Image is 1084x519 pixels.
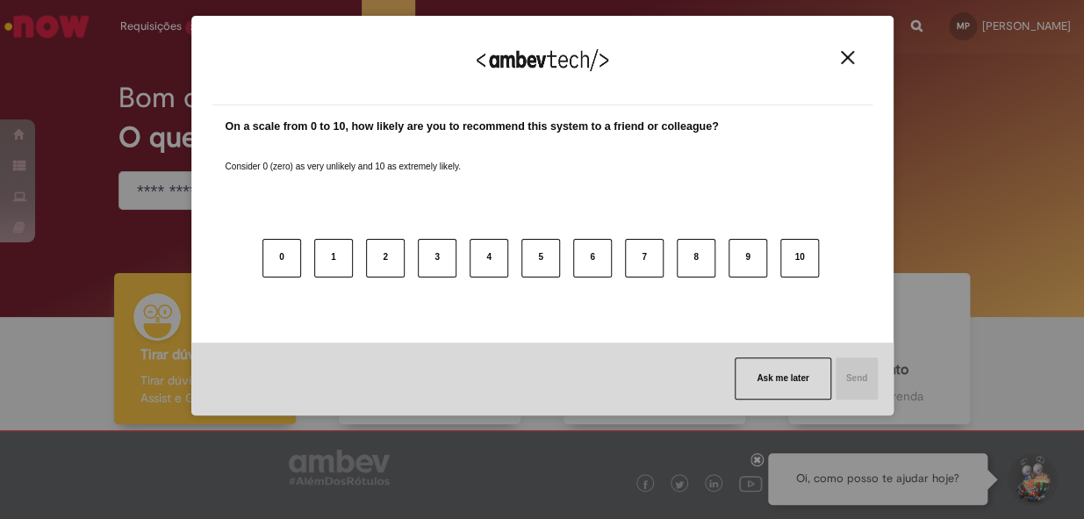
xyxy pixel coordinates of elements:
[677,239,715,278] button: 8
[418,239,456,278] button: 3
[366,239,405,278] button: 2
[470,239,508,278] button: 4
[226,140,461,173] label: Consider 0 (zero) as very unlikely and 10 as extremely likely.
[226,119,719,135] label: On a scale from 0 to 10, how likely are you to recommend this system to a friend or colleague?
[573,239,612,278] button: 6
[729,239,767,278] button: 9
[841,51,854,64] img: Close
[314,239,353,278] button: 1
[836,50,859,65] button: Close
[521,239,560,278] button: 5
[780,239,819,278] button: 10
[262,239,301,278] button: 0
[477,49,608,71] img: Logo Ambevtech
[735,357,830,400] button: Ask me later
[625,239,664,278] button: 7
